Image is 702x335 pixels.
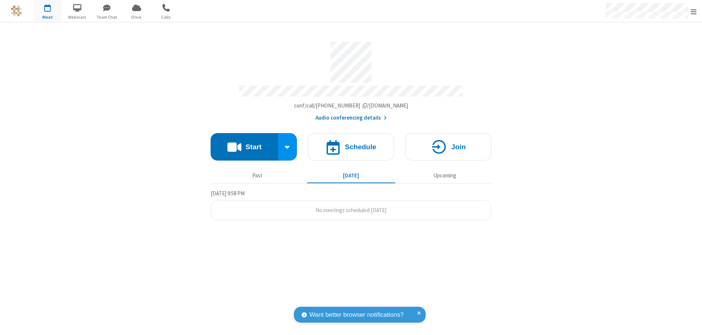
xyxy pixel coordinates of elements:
[309,310,404,320] span: Want better browser notifications?
[245,143,261,150] h4: Start
[316,207,386,214] span: No meetings scheduled [DATE]
[11,5,22,16] img: QA Selenium DO NOT DELETE OR CHANGE
[345,143,376,150] h4: Schedule
[123,14,150,20] span: Drive
[152,14,180,20] span: Calls
[451,143,466,150] h4: Join
[93,14,121,20] span: Team Chat
[307,169,395,182] button: [DATE]
[211,36,491,122] section: Account details
[64,14,91,20] span: Webinars
[308,133,394,161] button: Schedule
[401,169,489,182] button: Upcoming
[214,169,302,182] button: Past
[294,102,408,110] button: Copy my meeting room linkCopy my meeting room link
[34,14,61,20] span: Meet
[211,133,278,161] button: Start
[316,114,387,122] button: Audio conferencing details
[211,189,491,221] section: Today's Meetings
[278,133,297,161] div: Start conference options
[294,102,408,109] span: Copy my meeting room link
[405,133,491,161] button: Join
[211,190,245,197] span: [DATE] 9:58 PM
